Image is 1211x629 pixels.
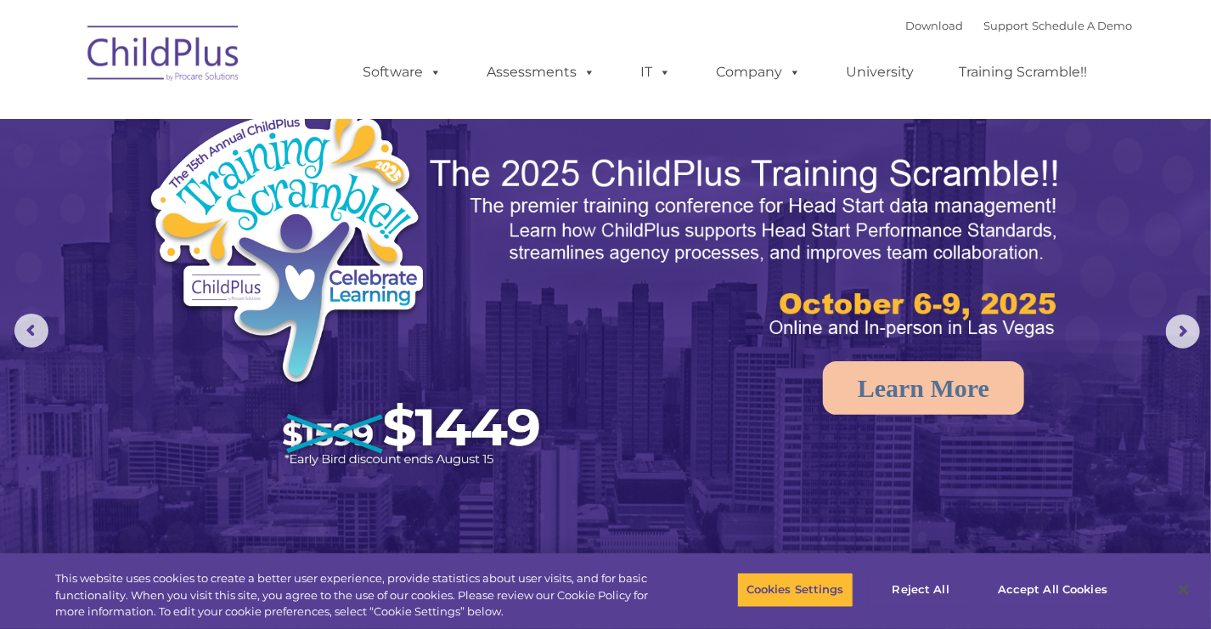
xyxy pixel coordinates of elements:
a: Learn More [823,361,1024,415]
a: Schedule A Demo [1032,19,1132,32]
div: This website uses cookies to create a better user experience, provide statistics about user visit... [55,570,666,620]
button: Accept All Cookies [989,572,1117,608]
a: IT [623,55,688,89]
a: Assessments [470,55,612,89]
a: Software [346,55,459,89]
a: University [829,55,931,89]
a: Support [983,19,1028,32]
a: Download [905,19,963,32]
button: Close [1165,571,1203,609]
span: Phone number [236,182,308,195]
a: Training Scramble!! [942,55,1104,89]
span: Last name [236,112,288,125]
button: Reject All [868,572,974,608]
img: ChildPlus by Procare Solutions [79,14,249,99]
button: Cookies Settings [737,572,853,608]
a: Company [699,55,818,89]
font: | [905,19,1132,32]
